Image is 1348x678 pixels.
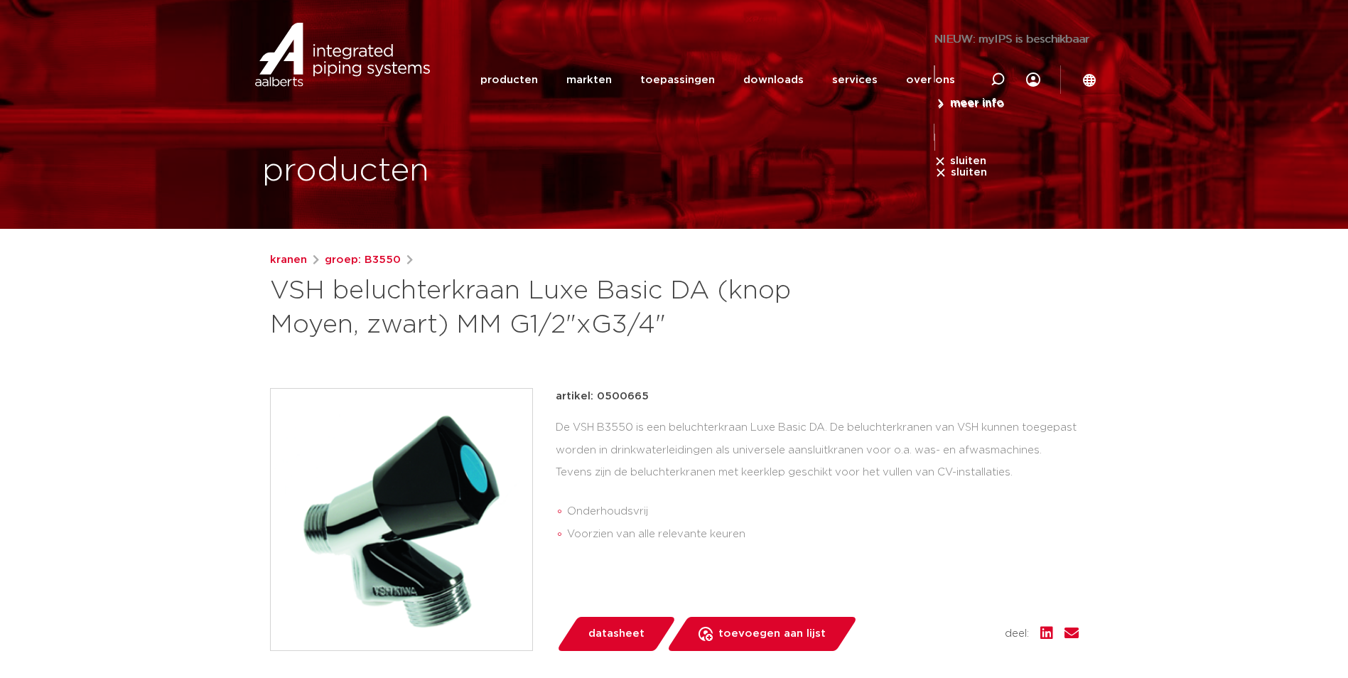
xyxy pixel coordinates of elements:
a: meer info [934,98,1005,111]
a: kranen [270,252,307,269]
a: sluiten [934,166,987,179]
a: groep: B3550 [325,252,401,269]
a: datasheet [556,617,676,651]
span: meer info [951,99,1005,109]
li: Voorzien van alle relevante keuren [567,523,1079,546]
img: Product Image for VSH beluchterkraan Luxe Basic DA (knop Moyen, zwart) MM G1/2"xG3/4" [271,389,532,650]
p: artikel: 0500665 [556,388,649,405]
span: NIEUW: myIPS is beschikbaar [934,34,1090,45]
li: Onderhoudsvrij [567,500,1079,523]
div: De VSH B3550 is een beluchterkraan Luxe Basic DA. De beluchterkranen van VSH kunnen toegepast wor... [556,416,1079,551]
span: datasheet [588,623,645,645]
span: toevoegen aan lijst [718,623,826,645]
h1: VSH beluchterkraan Luxe Basic DA (knop Moyen, zwart) MM G1/2"xG3/4" [270,274,804,343]
span: deel: [1005,625,1029,642]
span: sluiten [951,167,987,178]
